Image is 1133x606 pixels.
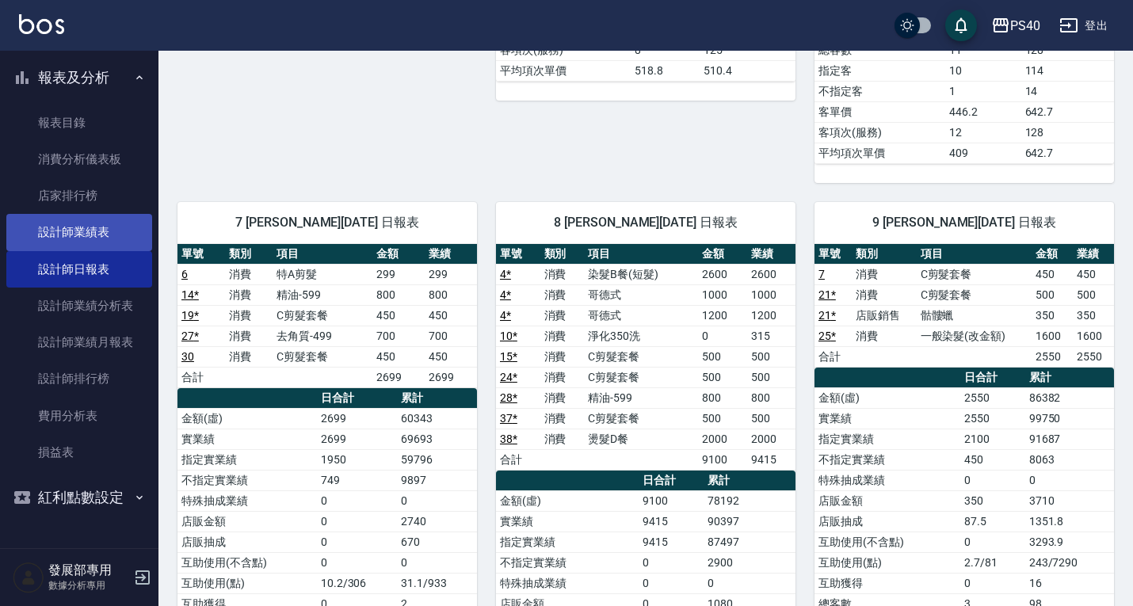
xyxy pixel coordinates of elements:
td: 500 [698,367,746,387]
td: 哥德式 [584,284,698,305]
td: 60343 [397,408,477,429]
a: 店家排行榜 [6,177,152,214]
td: 染髮B餐(短髮) [584,264,698,284]
table: a dense table [496,244,795,471]
td: 0 [397,552,477,573]
td: 特殊抽成業績 [496,573,639,593]
td: 指定客 [814,60,945,81]
td: 243/7290 [1025,552,1114,573]
td: 0 [639,552,704,573]
td: 749 [317,470,397,490]
td: 客單價 [814,101,945,122]
td: C剪髮套餐 [584,408,698,429]
th: 項目 [917,244,1032,265]
a: 消費分析儀表板 [6,141,152,177]
td: 2699 [317,429,397,449]
a: 費用分析表 [6,398,152,434]
td: 500 [1073,284,1114,305]
th: 項目 [273,244,372,265]
td: 骷髏蠟 [917,305,1032,326]
th: 金額 [698,244,746,265]
td: 450 [960,449,1024,470]
td: 2550 [1073,346,1114,367]
td: C剪髮套餐 [584,346,698,367]
td: 1600 [1073,326,1114,346]
td: C剪髮套餐 [273,305,372,326]
td: 299 [372,264,425,284]
td: 350 [1032,305,1073,326]
td: 31.1/933 [397,573,477,593]
table: a dense table [814,244,1114,368]
td: 800 [747,387,795,408]
td: 1000 [698,284,746,305]
td: 350 [1073,305,1114,326]
td: 510.4 [700,60,795,81]
td: 87.5 [960,511,1024,532]
button: 報表及分析 [6,57,152,98]
td: 3710 [1025,490,1114,511]
td: 0 [960,470,1024,490]
td: 特殊抽成業績 [814,470,960,490]
th: 金額 [1032,244,1073,265]
td: 114 [1021,60,1115,81]
td: 特殊抽成業績 [177,490,317,511]
td: 1200 [747,305,795,326]
td: 450 [1073,264,1114,284]
th: 金額 [372,244,425,265]
td: 10.2/306 [317,573,397,593]
td: 消費 [540,429,585,449]
td: 店販銷售 [852,305,917,326]
td: 客項次(服務) [814,122,945,143]
td: 78192 [704,490,795,511]
a: 設計師業績月報表 [6,324,152,360]
td: 2699 [317,408,397,429]
button: 紅利點數設定 [6,477,152,518]
td: 0 [317,490,397,511]
td: 2550 [1032,346,1073,367]
td: 互助使用(不含點) [177,552,317,573]
button: 登出 [1053,11,1114,40]
button: PS40 [985,10,1047,42]
h5: 發展部專用 [48,562,129,578]
td: 9897 [397,470,477,490]
td: 86382 [1025,387,1114,408]
a: 設計師業績表 [6,214,152,250]
th: 業績 [1073,244,1114,265]
td: 9100 [639,490,704,511]
td: 2100 [960,429,1024,449]
td: 59796 [397,449,477,470]
a: 30 [181,350,194,363]
td: 消費 [225,326,273,346]
td: 700 [372,326,425,346]
td: 店販金額 [177,511,317,532]
td: 450 [372,346,425,367]
td: 燙髮D餐 [584,429,698,449]
th: 業績 [425,244,477,265]
td: 450 [425,305,477,326]
td: 消費 [540,408,585,429]
td: 平均項次單價 [496,60,631,81]
td: 消費 [540,367,585,387]
a: 設計師日報表 [6,251,152,288]
td: 99750 [1025,408,1114,429]
td: 90397 [704,511,795,532]
td: 淨化350洗 [584,326,698,346]
td: 2000 [698,429,746,449]
th: 單號 [496,244,540,265]
td: 800 [698,387,746,408]
td: 消費 [540,326,585,346]
td: 10 [945,60,1020,81]
th: 業績 [747,244,795,265]
td: 消費 [852,284,917,305]
td: 不指定實業績 [814,449,960,470]
td: 2740 [397,511,477,532]
td: 9415 [639,511,704,532]
th: 單號 [177,244,225,265]
td: 450 [372,305,425,326]
td: 消費 [225,346,273,367]
td: C剪髮套餐 [584,367,698,387]
td: 合計 [814,346,852,367]
a: 7 [818,268,825,280]
td: 平均項次單價 [814,143,945,163]
td: 消費 [225,284,273,305]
